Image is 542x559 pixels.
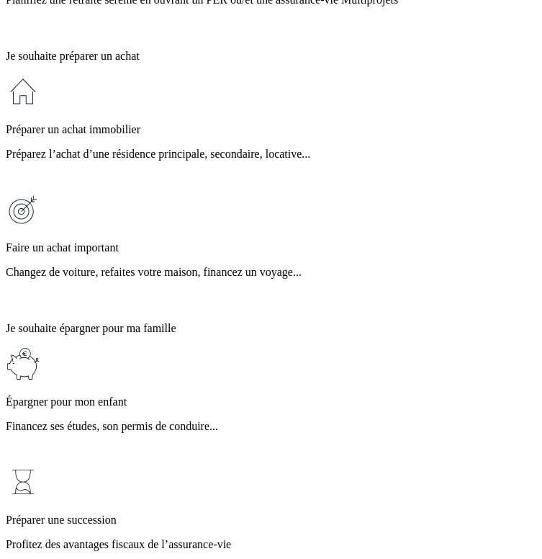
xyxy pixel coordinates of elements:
[6,241,536,254] p: Faire un achat important
[6,395,536,408] p: Épargner pour mon enfant
[6,123,536,136] p: Préparer un achat immobilier
[6,538,536,551] p: Profitez des avantages fiscaux de l’assurance-vie
[6,514,536,527] p: Préparer une succession
[6,50,536,63] p: Je souhaite préparer un achat
[6,266,536,279] p: Changez de voiture, refaites votre maison, financez un voyage...
[6,322,536,335] p: Je souhaite épargner pour ma famille
[6,148,536,161] p: Préparez l’achat d’une résidence principale, secondaire, locative...
[6,420,536,433] p: Financez ses études, son permis de conduire...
